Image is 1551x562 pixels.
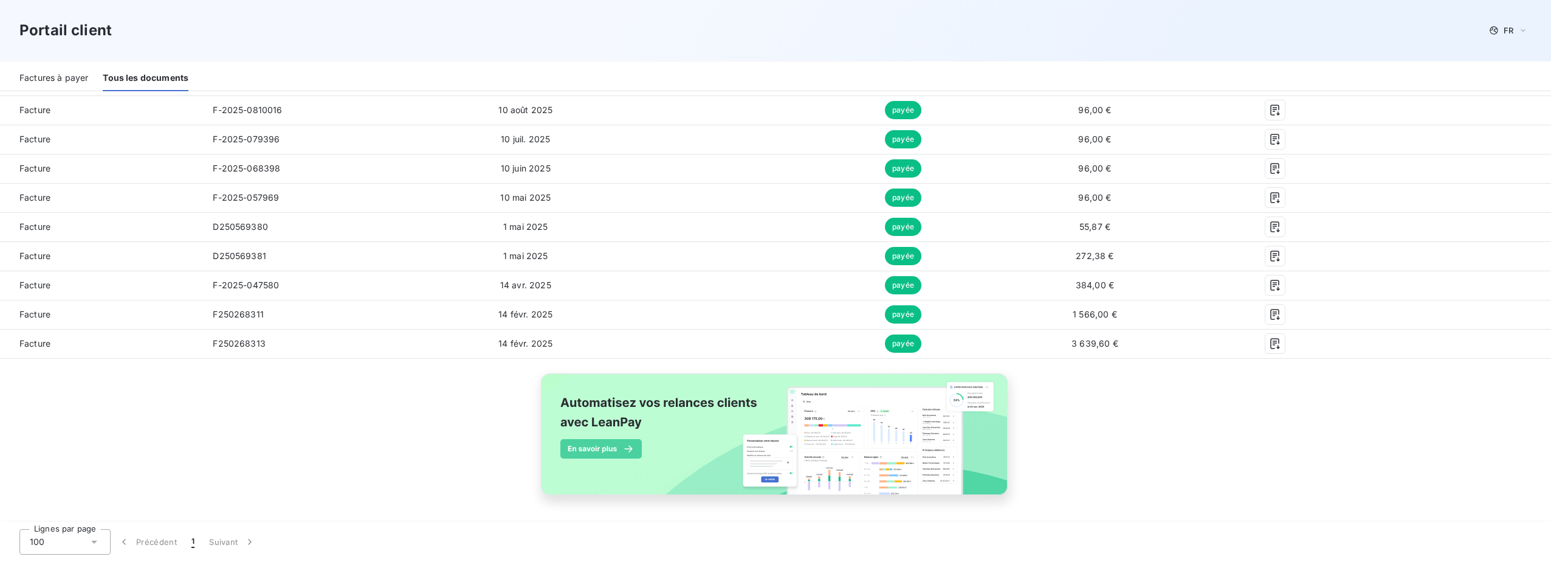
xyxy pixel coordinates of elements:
span: Facture [10,338,193,350]
span: 10 août 2025 [498,105,552,115]
span: 14 févr. 2025 [498,338,552,349]
div: Factures à payer [19,66,88,91]
span: 55,87 € [1079,221,1110,232]
span: F250268313 [213,338,266,349]
img: banner [530,366,1021,516]
span: D250569380 [213,221,268,232]
span: F-2025-0810016 [213,105,282,115]
span: payée [885,218,921,236]
button: 1 [184,529,202,555]
span: Facture [10,162,193,175]
span: 96,00 € [1078,134,1111,144]
span: 96,00 € [1078,192,1111,203]
span: payée [885,335,921,353]
span: payée [885,305,921,324]
span: Facture [10,308,193,321]
span: Facture [10,279,193,291]
span: F-2025-047580 [213,280,279,290]
span: F-2025-079396 [213,134,280,144]
span: 14 avr. 2025 [500,280,551,290]
span: Facture [10,250,193,262]
h3: Portail client [19,19,112,41]
span: 10 juil. 2025 [501,134,550,144]
span: 10 juin 2025 [501,163,551,173]
span: Facture [10,133,193,145]
span: 1 mai 2025 [503,251,548,261]
span: 96,00 € [1078,105,1111,115]
span: Facture [10,104,193,116]
span: payée [885,159,921,178]
span: payée [885,101,921,119]
span: 384,00 € [1076,280,1114,290]
span: 1 566,00 € [1073,309,1117,319]
span: F-2025-068398 [213,163,280,173]
span: 1 mai 2025 [503,221,548,232]
span: D250569381 [213,251,266,261]
span: 272,38 € [1076,251,1113,261]
button: Précédent [111,529,184,555]
span: 96,00 € [1078,163,1111,173]
span: payée [885,130,921,148]
span: Facture [10,221,193,233]
span: payée [885,247,921,265]
div: Tous les documents [103,66,188,91]
span: F-2025-057969 [213,192,279,203]
button: Suivant [202,529,263,555]
span: 1 [191,536,194,548]
span: 14 févr. 2025 [498,309,552,319]
span: 100 [30,536,44,548]
span: payée [885,189,921,207]
span: F250268311 [213,309,264,319]
span: FR [1504,26,1513,35]
span: payée [885,276,921,294]
span: 10 mai 2025 [500,192,551,203]
span: 3 639,60 € [1071,338,1118,349]
span: Facture [10,192,193,204]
